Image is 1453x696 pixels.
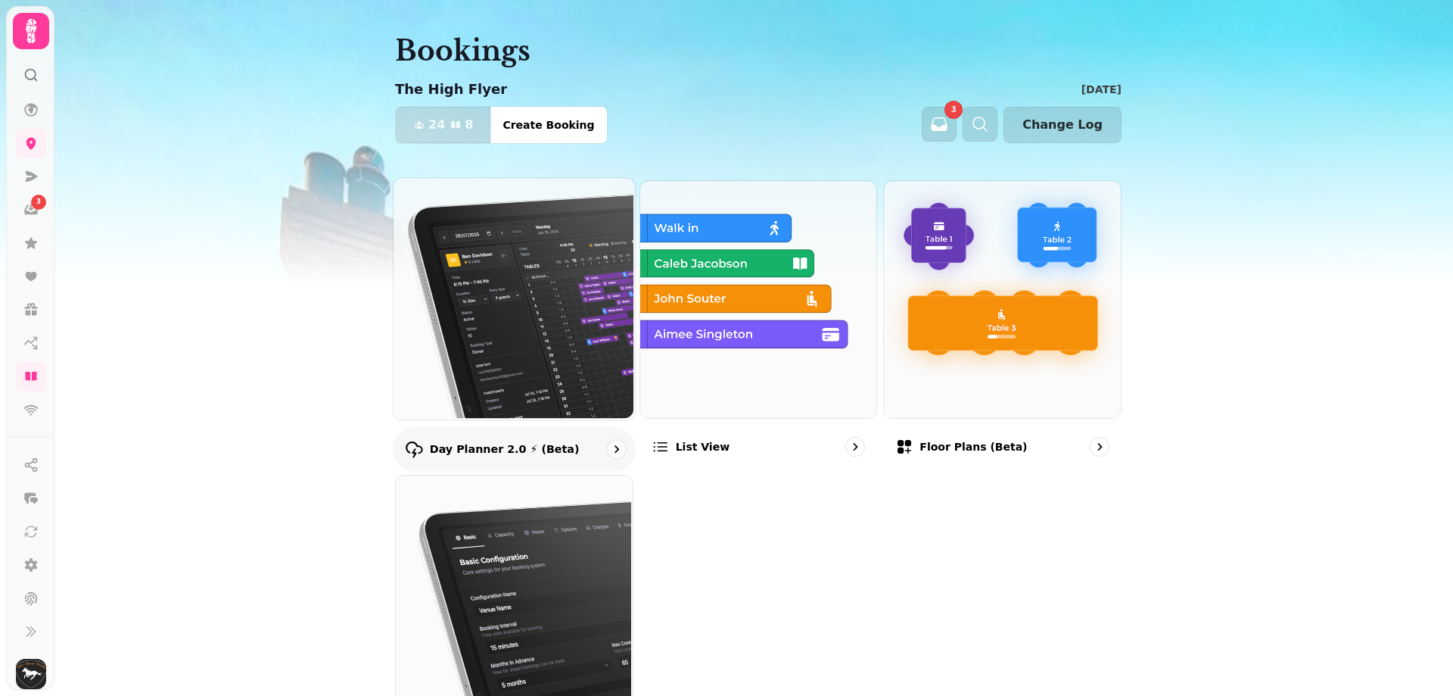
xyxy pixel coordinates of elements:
[676,439,730,454] p: List view
[1022,119,1103,131] span: Change Log
[430,442,580,457] p: Day Planner 2.0 ⚡ (Beta)
[883,180,1122,469] a: Floor Plans (beta)Floor Plans (beta)
[490,107,606,143] button: Create Booking
[392,176,633,418] img: Day Planner 2.0 ⚡ (Beta)
[428,119,445,131] span: 24
[882,179,1119,417] img: Floor Plans (beta)
[465,119,473,131] span: 8
[1081,82,1122,97] p: [DATE]
[639,180,878,469] a: List viewList view
[36,197,41,208] span: 3
[848,439,863,454] svg: go to
[16,195,46,225] a: 3
[396,107,491,143] button: 248
[16,659,46,689] img: User avatar
[919,439,1027,454] p: Floor Plans (beta)
[1092,439,1107,454] svg: go to
[502,120,594,130] span: Create Booking
[13,659,49,689] button: User avatar
[395,79,507,100] p: The High Flyer
[608,442,624,457] svg: go to
[393,177,636,471] a: Day Planner 2.0 ⚡ (Beta)Day Planner 2.0 ⚡ (Beta)
[639,179,876,417] img: List view
[1003,107,1122,143] button: Change Log
[951,106,957,114] span: 3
